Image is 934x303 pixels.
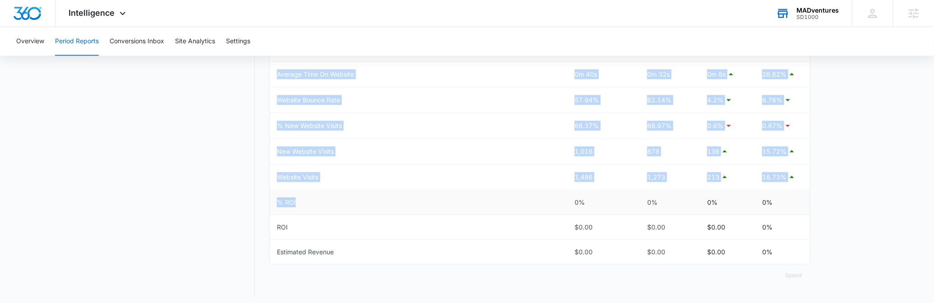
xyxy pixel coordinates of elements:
[641,147,693,156] div: 878
[707,222,725,232] p: $0.00
[575,197,626,207] div: 0%
[796,7,839,14] div: account name
[762,172,787,182] p: 16.73%
[707,69,726,79] p: 0m 8s
[762,147,787,156] p: 15.72%
[641,69,693,79] div: 0m 32s
[641,121,693,131] div: 68.97%
[69,8,115,18] span: Intelligence
[707,147,719,156] p: 138
[641,222,693,232] div: $0.00
[575,95,626,105] div: 57.94%
[762,69,787,79] p: 26.62%
[277,247,334,257] div: Estimated Revenue
[277,222,288,232] div: ROI
[762,197,773,207] p: 0%
[641,172,693,182] div: 1,273
[641,197,693,207] div: 0%
[575,121,626,131] div: 68.37%
[575,247,626,257] div: $0.00
[707,197,718,207] p: 0%
[776,265,810,286] button: Spend
[762,222,773,232] p: 0%
[575,222,626,232] div: $0.00
[707,121,723,131] p: 0.6%
[575,147,626,156] div: 1,016
[277,121,342,131] div: % New Website Visits
[762,121,782,131] p: 0.87%
[575,172,626,182] div: 1,486
[575,69,626,79] div: 0m 40s
[707,95,723,105] p: 4.2%
[762,95,782,105] p: 6.76%
[762,247,773,257] p: 0%
[175,27,215,56] button: Site Analytics
[641,247,693,257] div: $0.00
[55,27,99,56] button: Period Reports
[277,172,318,182] div: Website Visits
[16,27,44,56] button: Overview
[226,27,250,56] button: Settings
[796,14,839,20] div: account id
[707,172,719,182] p: 213
[277,147,334,156] div: New Website Visits
[707,247,725,257] p: $0.00
[641,95,693,105] div: 62.14%
[277,69,354,79] div: Average Time On Website
[277,95,340,105] div: Website Bounce Rate
[277,197,296,207] div: % ROI
[110,27,164,56] button: Conversions Inbox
